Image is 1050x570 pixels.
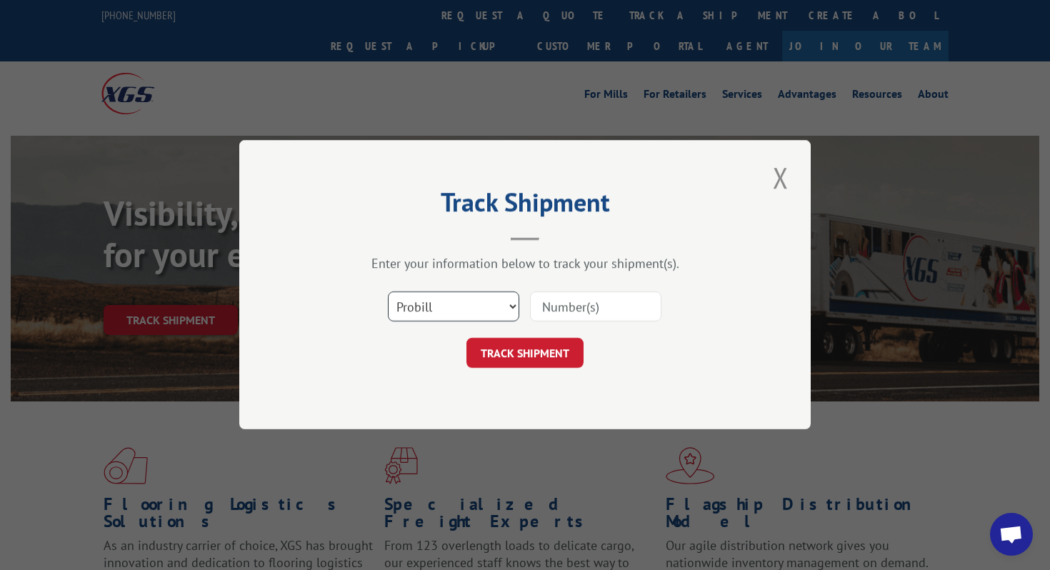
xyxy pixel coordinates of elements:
button: Close modal [769,158,793,197]
a: Open chat [990,513,1033,556]
input: Number(s) [530,292,661,322]
h2: Track Shipment [311,192,739,219]
div: Enter your information below to track your shipment(s). [311,256,739,272]
button: TRACK SHIPMENT [466,339,584,369]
